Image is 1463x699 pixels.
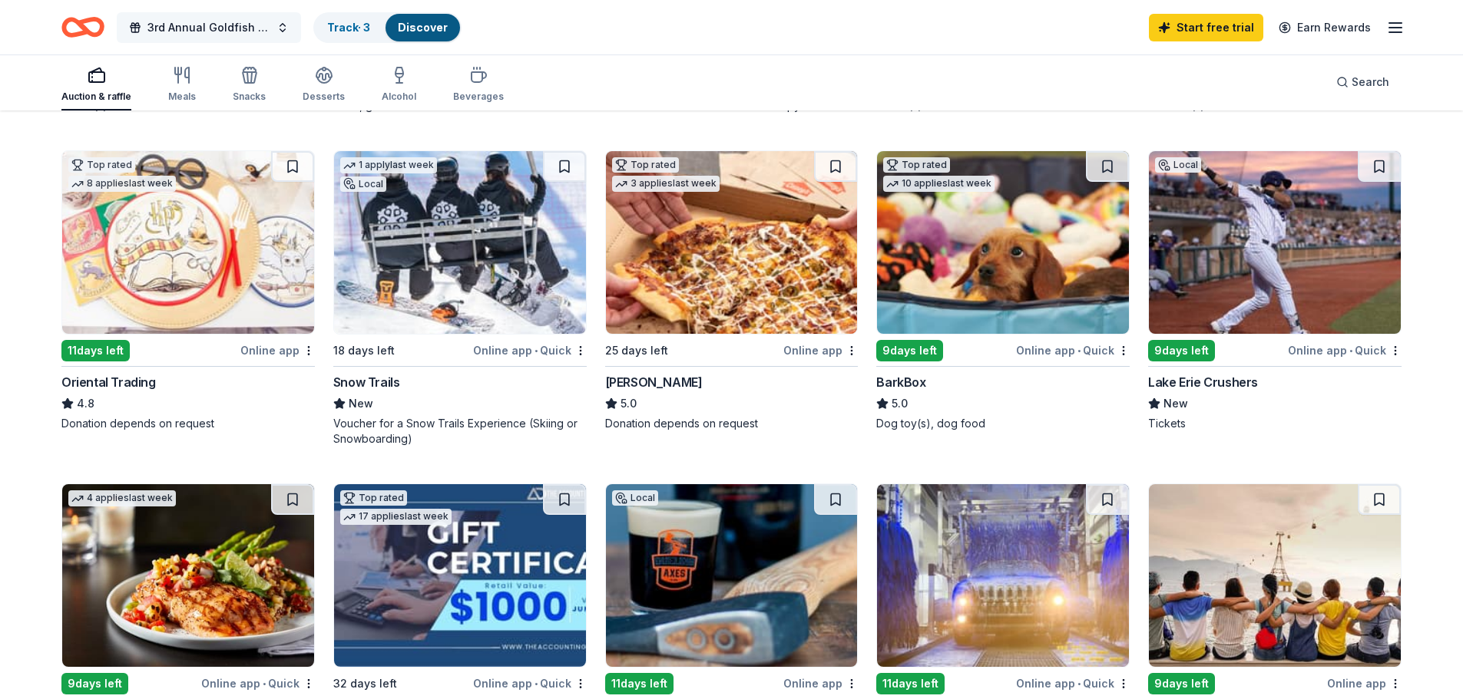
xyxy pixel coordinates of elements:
[1016,341,1130,360] div: Online app Quick
[168,60,196,110] button: Meals
[61,416,315,431] div: Donation depends on request
[333,373,400,391] div: Snow Trails
[61,91,131,103] div: Auction & raffle
[783,674,858,693] div: Online app
[117,12,301,43] button: 3rd Annual Goldfish Race Fundraiser
[1349,345,1352,357] span: •
[612,176,720,192] div: 3 applies last week
[535,345,538,357] span: •
[61,340,130,361] div: 11 days left
[1149,484,1401,667] img: Image for Let's Roam
[453,60,504,110] button: Beverages
[1352,73,1389,91] span: Search
[605,673,674,694] div: 11 days left
[334,484,586,667] img: Image for The Accounting Doctor
[168,91,196,103] div: Meals
[883,176,995,192] div: 10 applies last week
[877,151,1129,334] img: Image for BarkBox
[340,157,437,173] div: 1 apply last week
[398,21,448,34] a: Discover
[1148,416,1402,431] div: Tickets
[473,341,587,360] div: Online app Quick
[876,150,1130,431] a: Image for BarkBoxTop rated10 applieslast week9days leftOnline app•QuickBarkBox5.0Dog toy(s), dog ...
[147,18,270,37] span: 3rd Annual Goldfish Race Fundraiser
[1327,674,1402,693] div: Online app
[606,151,858,334] img: Image for Casey's
[605,341,668,360] div: 25 days left
[1149,151,1401,334] img: Image for Lake Erie Crushers
[340,509,452,525] div: 17 applies last week
[1148,150,1402,431] a: Image for Lake Erie CrushersLocal9days leftOnline app•QuickLake Erie CrushersNewTickets
[605,373,703,391] div: [PERSON_NAME]
[621,394,637,413] span: 5.0
[876,340,943,361] div: 9 days left
[1149,14,1263,41] a: Start free trial
[303,60,345,110] button: Desserts
[1077,678,1081,690] span: •
[783,341,858,360] div: Online app
[1148,673,1215,694] div: 9 days left
[61,9,104,45] a: Home
[876,416,1130,431] div: Dog toy(s), dog food
[1269,14,1380,41] a: Earn Rewards
[349,394,373,413] span: New
[201,674,315,693] div: Online app Quick
[605,416,859,431] div: Donation depends on request
[883,157,950,173] div: Top rated
[62,484,314,667] img: Image for Firebirds Wood Fired Grill
[333,150,587,447] a: Image for Snow Trails1 applylast weekLocal18 days leftOnline app•QuickSnow TrailsNewVoucher for a...
[1324,67,1402,97] button: Search
[1016,674,1130,693] div: Online app Quick
[240,341,315,360] div: Online app
[606,484,858,667] img: Image for Dueling Axes
[1077,345,1081,357] span: •
[61,150,315,431] a: Image for Oriental TradingTop rated8 applieslast week11days leftOnline appOriental Trading4.8Dona...
[61,60,131,110] button: Auction & raffle
[876,373,925,391] div: BarkBox
[327,21,370,34] a: Track· 3
[233,60,266,110] button: Snacks
[605,150,859,431] a: Image for Casey'sTop rated3 applieslast week25 days leftOnline app[PERSON_NAME]5.0Donation depend...
[303,91,345,103] div: Desserts
[313,12,462,43] button: Track· 3Discover
[382,60,416,110] button: Alcohol
[1163,394,1188,413] span: New
[453,91,504,103] div: Beverages
[473,674,587,693] div: Online app Quick
[382,91,416,103] div: Alcohol
[77,394,94,413] span: 4.8
[334,151,586,334] img: Image for Snow Trails
[1148,340,1215,361] div: 9 days left
[68,176,176,192] div: 8 applies last week
[612,490,658,506] div: Local
[1148,373,1258,391] div: Lake Erie Crushers
[61,673,128,694] div: 9 days left
[876,673,945,694] div: 11 days left
[233,91,266,103] div: Snacks
[877,484,1129,667] img: Image for Waterway Carwash
[68,490,176,506] div: 4 applies last week
[68,157,135,173] div: Top rated
[1155,157,1201,173] div: Local
[1288,341,1402,360] div: Online app Quick
[892,394,908,413] span: 5.0
[333,674,397,693] div: 32 days left
[612,157,679,173] div: Top rated
[340,176,386,192] div: Local
[263,678,266,690] span: •
[61,373,156,391] div: Oriental Trading
[62,151,314,334] img: Image for Oriental Trading
[333,416,587,447] div: Voucher for a Snow Trails Experience (Skiing or Snowboarding)
[333,341,395,360] div: 18 days left
[535,678,538,690] span: •
[340,490,407,506] div: Top rated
